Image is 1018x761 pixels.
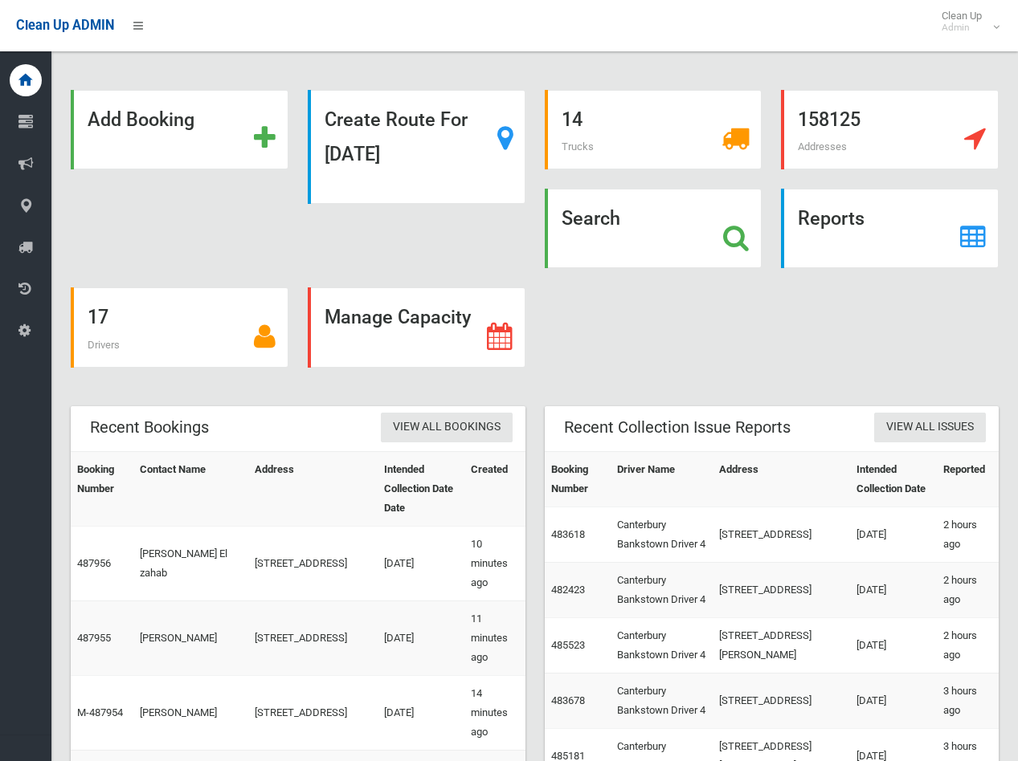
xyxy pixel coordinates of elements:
[934,10,998,34] span: Clean Up
[77,706,123,718] a: M-487954
[464,600,525,675] td: 11 minutes ago
[798,108,861,131] strong: 158125
[133,675,248,750] td: [PERSON_NAME]
[798,140,847,153] span: Addresses
[308,90,525,204] a: Create Route For [DATE]
[378,526,464,600] td: [DATE]
[88,108,194,131] strong: Add Booking
[551,694,585,706] a: 483678
[551,584,585,596] a: 482423
[850,451,937,507] th: Intended Collection Date
[133,526,248,600] td: [PERSON_NAME] El zahab
[308,287,525,367] a: Manage Capacity
[545,451,611,507] th: Booking Number
[551,528,585,540] a: 483618
[464,526,525,600] td: 10 minutes ago
[248,526,378,600] td: [STREET_ADDRESS]
[545,90,762,169] a: 14 Trucks
[611,673,713,728] td: Canterbury Bankstown Driver 4
[874,413,986,442] a: View All Issues
[850,673,937,728] td: [DATE]
[325,306,471,328] strong: Manage Capacity
[378,675,464,750] td: [DATE]
[71,412,228,443] header: Recent Bookings
[713,617,851,673] td: [STREET_ADDRESS][PERSON_NAME]
[545,189,762,268] a: Search
[71,451,133,526] th: Booking Number
[781,90,999,169] a: 158125 Addresses
[713,507,851,562] td: [STREET_ADDRESS]
[77,557,111,569] a: 487956
[325,108,468,165] strong: Create Route For [DATE]
[248,600,378,675] td: [STREET_ADDRESS]
[942,22,982,34] small: Admin
[545,412,810,443] header: Recent Collection Issue Reports
[248,451,378,526] th: Address
[248,675,378,750] td: [STREET_ADDRESS]
[71,90,288,169] a: Add Booking
[611,617,713,673] td: Canterbury Bankstown Driver 4
[77,632,111,644] a: 487955
[133,600,248,675] td: [PERSON_NAME]
[464,675,525,750] td: 14 minutes ago
[937,617,999,673] td: 2 hours ago
[798,207,865,230] strong: Reports
[551,639,585,651] a: 485523
[611,451,713,507] th: Driver Name
[611,562,713,617] td: Canterbury Bankstown Driver 4
[88,306,108,328] strong: 17
[611,507,713,562] td: Canterbury Bankstown Driver 4
[381,413,513,442] a: View All Bookings
[464,451,525,526] th: Created
[937,507,999,562] td: 2 hours ago
[713,673,851,728] td: [STREET_ADDRESS]
[562,207,620,230] strong: Search
[781,189,999,268] a: Reports
[713,451,851,507] th: Address
[88,339,120,351] span: Drivers
[71,287,288,367] a: 17 Drivers
[133,451,248,526] th: Contact Name
[937,673,999,728] td: 3 hours ago
[16,18,114,33] span: Clean Up ADMIN
[562,108,583,131] strong: 14
[378,451,464,526] th: Intended Collection Date Date
[562,140,594,153] span: Trucks
[937,562,999,617] td: 2 hours ago
[937,451,999,507] th: Reported
[850,562,937,617] td: [DATE]
[850,507,937,562] td: [DATE]
[378,600,464,675] td: [DATE]
[850,617,937,673] td: [DATE]
[713,562,851,617] td: [STREET_ADDRESS]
